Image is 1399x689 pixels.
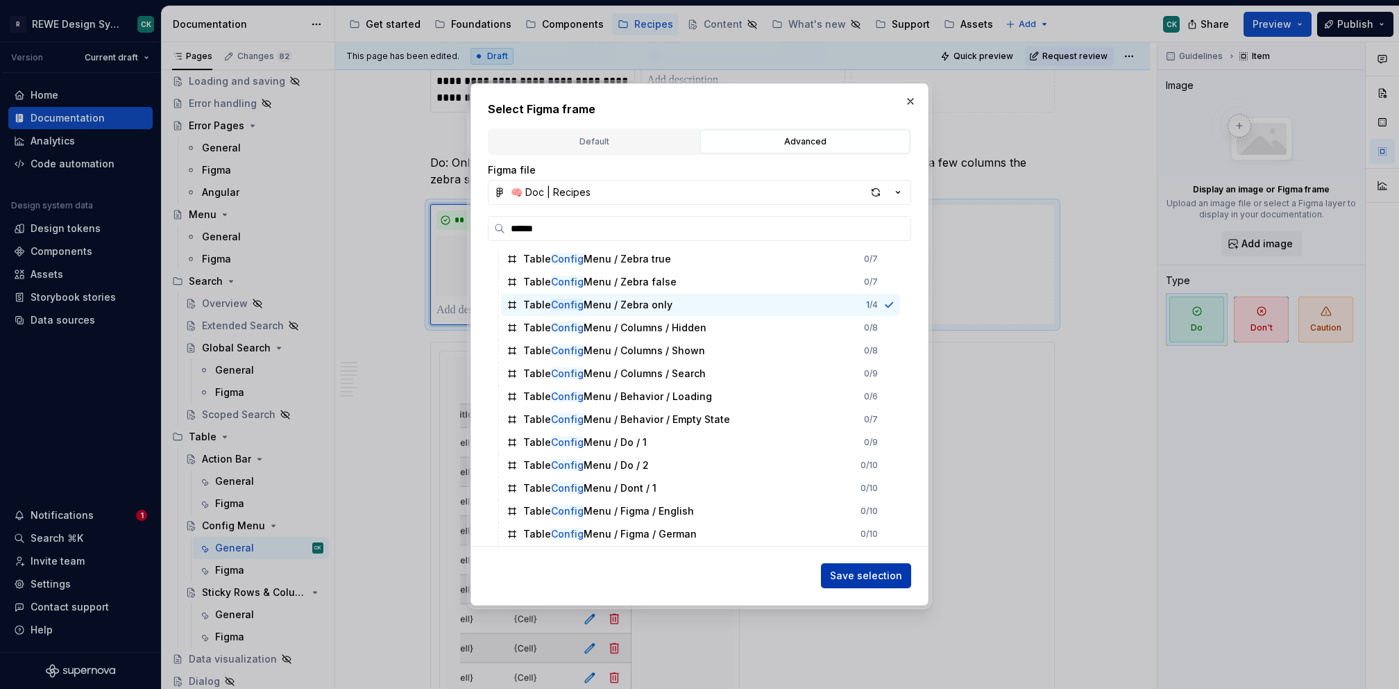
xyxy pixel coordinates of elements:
div: 0 / 10 [860,460,878,471]
div: Table Menu / Do / 1 [523,435,647,449]
div: 0 / 8 [864,345,878,356]
div: Table Menu / Figma / English [523,504,694,518]
div: Table Menu / Columns / Shown [523,344,705,358]
div: 0 / 7 [864,276,878,288]
div: Table Menu / Behavior / Loading [523,390,712,404]
div: Advanced [705,135,905,149]
mark: Config [551,436,584,448]
div: Table Menu / Zebra only [523,298,672,312]
button: Save selection [821,563,911,588]
div: Table Menu / Dont / 1 [523,481,656,495]
div: Table Menu / Columns / Search [523,367,706,381]
div: Table Menu / Zebra false [523,275,677,289]
div: 🧠 Doc | Recipes [511,185,591,199]
mark: Config [551,459,584,471]
mark: Config [551,367,584,379]
div: Table Menu / Figma / German [523,527,697,541]
div: Table Menu / Behavior / Empty State [523,413,730,426]
mark: Config [551,253,584,265]
mark: Config [551,413,584,425]
mark: Config [551,528,584,540]
mark: Config [551,322,584,333]
div: 0 / 9 [864,368,878,379]
div: 0 / 8 [864,322,878,333]
span: Save selection [830,569,902,583]
mark: Config [551,482,584,494]
div: Table Menu / Zebra true [523,252,671,266]
button: 🧠 Doc | Recipes [488,180,911,205]
mark: Config [551,276,584,288]
div: Default [494,135,694,149]
div: 0 / 10 [860,506,878,517]
mark: Config [551,390,584,402]
div: 0 / 6 [864,391,878,402]
div: 0 / 9 [864,437,878,448]
label: Figma file [488,163,536,177]
mark: Config [551,299,584,310]
div: 0 / 10 [860,483,878,494]
div: / 4 [866,299,878,310]
div: 0 / 7 [864,254,878,265]
div: Table Menu / Columns / Hidden [523,321,706,335]
div: Table Menu / Do / 2 [523,458,649,472]
span: 1 [866,299,870,310]
h2: Select Figma frame [488,101,911,117]
mark: Config [551,344,584,356]
div: 0 / 7 [864,414,878,425]
mark: Config [551,505,584,517]
div: 0 / 10 [860,529,878,540]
